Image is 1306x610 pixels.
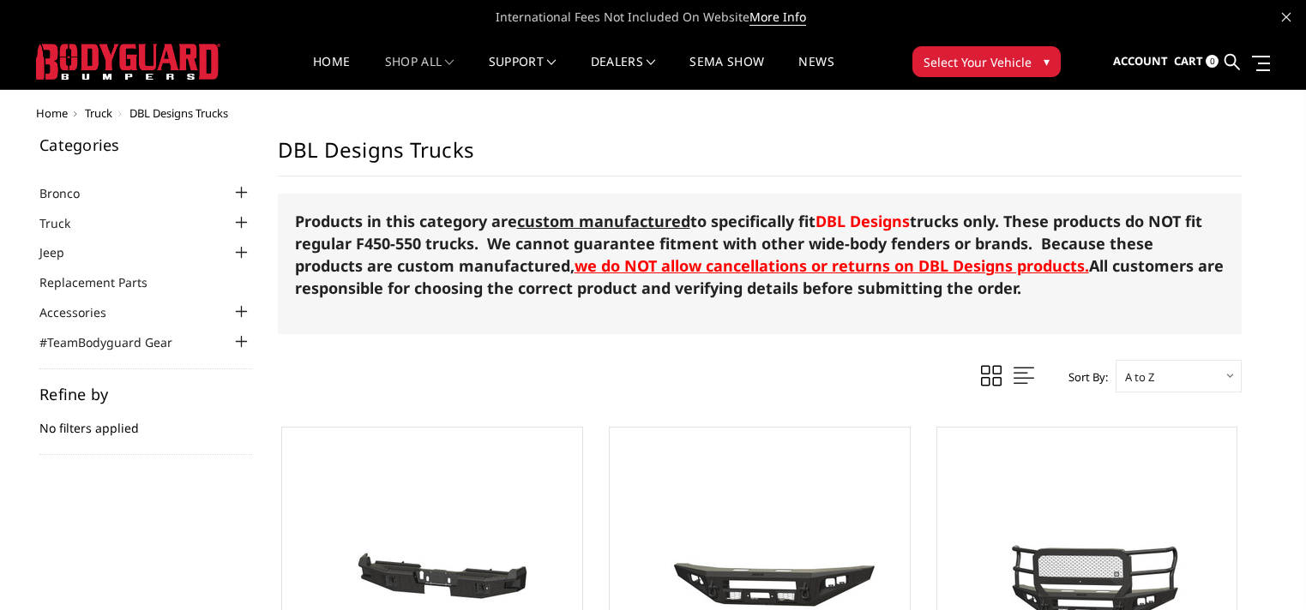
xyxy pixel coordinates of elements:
a: Support [489,56,557,89]
span: Account [1113,53,1168,69]
a: Bronco [39,184,101,202]
a: Replacement Parts [39,273,169,291]
a: Jeep [39,243,86,261]
span: ▾ [1044,52,1050,70]
a: Cart 0 [1174,39,1219,85]
span: 0 [1206,55,1219,68]
a: #TeamBodyguard Gear [39,333,194,351]
a: News [798,56,834,89]
a: Truck [39,214,92,232]
span: Select Your Vehicle [924,53,1032,71]
h1: DBL Designs Trucks [278,137,1242,176]
h5: Refine by [39,386,252,402]
a: Accessories [39,303,128,321]
a: Dealers [591,56,656,89]
a: Home [313,56,350,89]
a: Home [36,105,68,121]
a: Truck [85,105,112,121]
h5: Categories [39,137,252,152]
span: DBL Designs Trucks [129,105,228,121]
strong: we do NOT allow cancellations or returns on DBL Designs products. [575,255,1089,276]
a: More Info [749,9,806,26]
a: shop all [385,56,454,89]
span: Cart [1174,53,1203,69]
button: Select Your Vehicle [912,46,1061,77]
strong: Products in this category are to specifically fit trucks only. These products do NOT fit regular ... [295,211,1202,276]
img: BODYGUARD BUMPERS [36,44,220,80]
a: Account [1113,39,1168,85]
a: DBL Designs [815,211,910,231]
div: No filters applied [39,386,252,455]
a: SEMA Show [689,56,764,89]
label: Sort By: [1059,364,1108,390]
span: custom manufactured [517,211,690,231]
